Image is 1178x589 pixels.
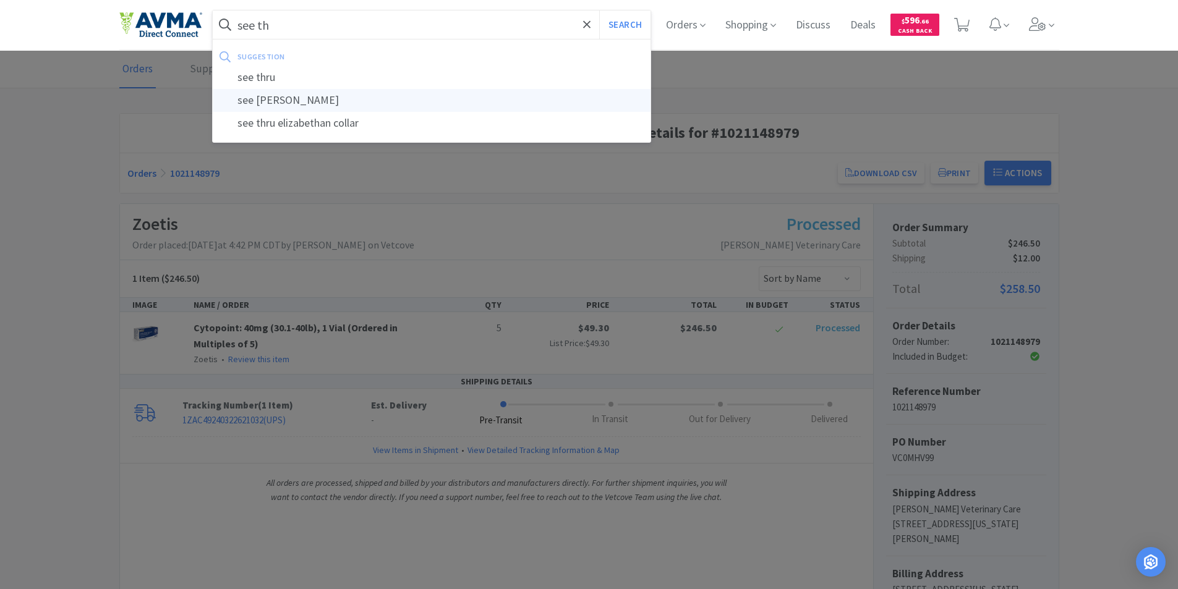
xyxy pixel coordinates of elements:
[237,47,464,66] div: suggestion
[213,66,651,89] div: see thru
[213,112,651,135] div: see thru elizabethan collar
[920,17,929,25] span: . 66
[213,89,651,112] div: see [PERSON_NAME]
[902,17,905,25] span: $
[791,20,835,31] a: Discuss
[1136,547,1166,577] div: Open Intercom Messenger
[119,12,202,38] img: e4e33dab9f054f5782a47901c742baa9_102.png
[890,8,939,41] a: $596.66Cash Back
[213,11,651,39] input: Search by item, sku, manufacturer, ingredient, size...
[898,28,932,36] span: Cash Back
[599,11,651,39] button: Search
[845,20,881,31] a: Deals
[902,14,929,26] span: 596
